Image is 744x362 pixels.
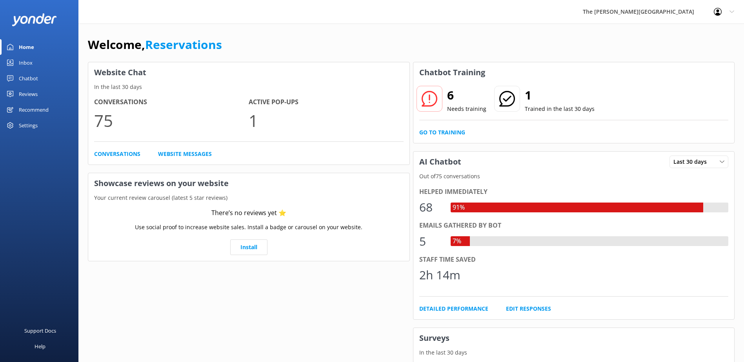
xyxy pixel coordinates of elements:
div: Staff time saved [419,255,729,265]
div: Inbox [19,55,33,71]
p: In the last 30 days [88,83,409,91]
div: Chatbot [19,71,38,86]
a: Install [230,239,267,255]
div: 7% [451,236,463,246]
p: Trained in the last 30 days [525,105,595,113]
div: Helped immediately [419,187,729,197]
h4: Active Pop-ups [249,97,403,107]
div: There’s no reviews yet ⭐ [211,208,286,218]
h3: Showcase reviews on your website [88,173,409,194]
a: Website Messages [158,150,212,158]
h4: Conversations [94,97,249,107]
img: yonder-white-logo.png [12,13,57,26]
h3: AI Chatbot [413,152,467,172]
a: Conversations [94,150,140,158]
h3: Surveys [413,328,735,348]
a: Go to Training [419,128,465,137]
h3: Website Chat [88,62,409,83]
a: Edit Responses [506,304,551,313]
h2: 1 [525,86,595,105]
div: 68 [419,198,443,217]
p: 1 [249,107,403,134]
a: Detailed Performance [419,304,488,313]
p: 75 [94,107,249,134]
h2: 6 [447,86,486,105]
div: Recommend [19,102,49,118]
div: Emails gathered by bot [419,221,729,231]
h1: Welcome, [88,35,222,54]
p: Needs training [447,105,486,113]
div: Support Docs [24,323,56,338]
div: Reviews [19,86,38,102]
h3: Chatbot Training [413,62,491,83]
a: Reservations [145,36,222,52]
p: Out of 75 conversations [413,172,735,181]
p: Your current review carousel (latest 5 star reviews) [88,194,409,202]
div: Settings [19,118,38,133]
div: Help [35,338,45,354]
div: 91% [451,203,467,213]
span: Last 30 days [673,157,711,166]
p: Use social proof to increase website sales. Install a badge or carousel on your website. [135,223,362,232]
p: In the last 30 days [413,348,735,357]
div: 5 [419,232,443,251]
div: Home [19,39,34,55]
div: 2h 14m [419,266,460,284]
